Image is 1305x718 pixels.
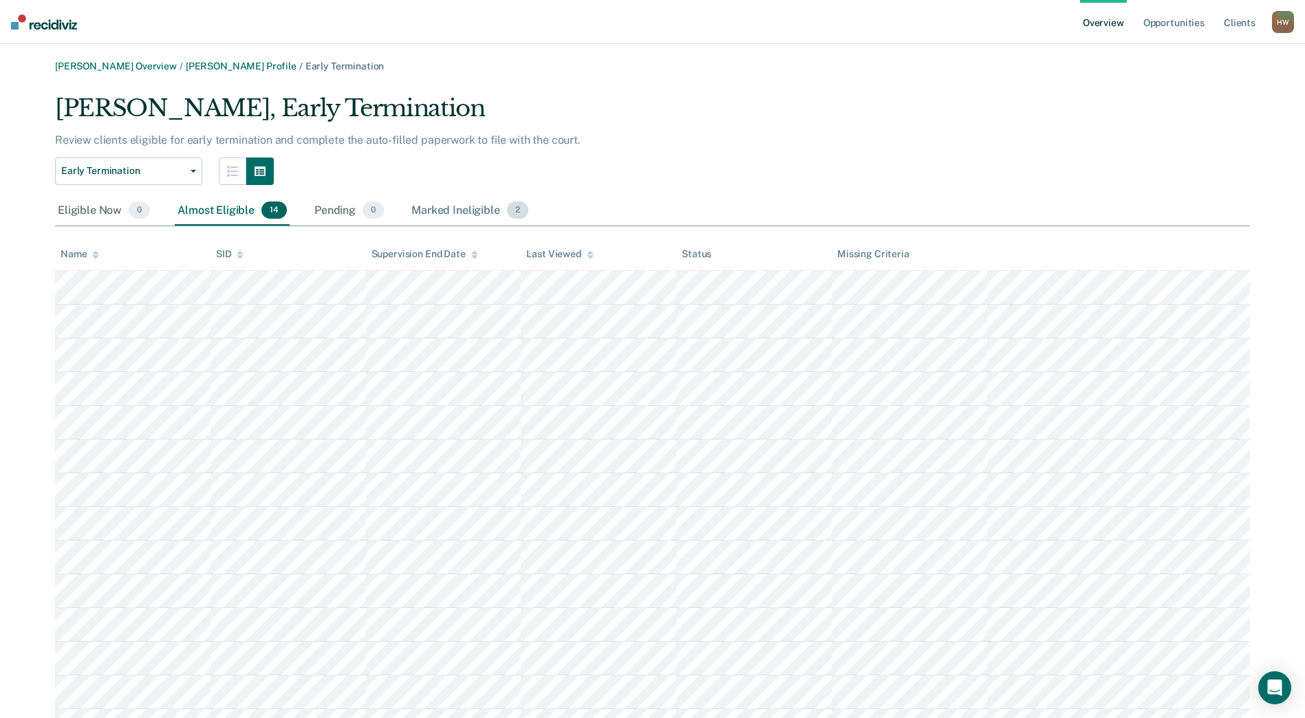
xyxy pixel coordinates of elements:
[837,248,909,260] div: Missing Criteria
[1272,11,1294,33] div: H W
[186,61,296,72] a: [PERSON_NAME] Profile
[1272,11,1294,33] button: HW
[55,133,581,146] p: Review clients eligible for early termination and complete the auto-filled paperwork to file with...
[1258,671,1291,704] div: Open Intercom Messenger
[371,248,478,260] div: Supervision End Date
[61,248,99,260] div: Name
[177,61,186,72] span: /
[682,248,711,260] div: Status
[296,61,305,72] span: /
[61,165,185,177] span: Early Termination
[409,196,531,226] div: Marked Ineligible2
[507,202,528,219] span: 2
[305,61,385,72] span: Early Termination
[175,196,290,226] div: Almost Eligible14
[526,248,593,260] div: Last Viewed
[11,14,77,30] img: Recidiviz
[216,248,244,260] div: SID
[55,196,153,226] div: Eligible Now0
[55,157,202,185] button: Early Termination
[363,202,384,219] span: 0
[312,196,387,226] div: Pending0
[129,202,150,219] span: 0
[55,94,1034,133] div: [PERSON_NAME], Early Termination
[261,202,287,219] span: 14
[55,61,177,72] a: [PERSON_NAME] Overview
